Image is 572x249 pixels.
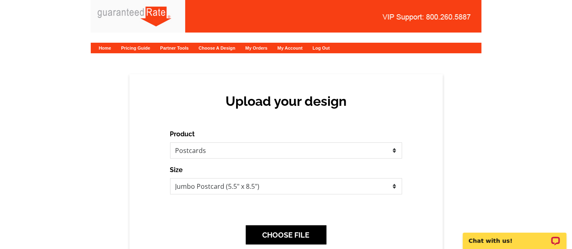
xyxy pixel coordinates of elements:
a: Choose A Design [199,46,235,50]
label: Product [170,129,195,139]
a: My Orders [245,46,267,50]
a: Partner Tools [160,46,188,50]
label: Size [170,165,183,175]
iframe: LiveChat chat widget [458,223,572,249]
a: Home [99,46,112,50]
a: Log Out [313,46,330,50]
h2: Upload your design [178,94,394,109]
button: CHOOSE FILE [246,225,327,245]
a: Pricing Guide [121,46,151,50]
a: My Account [278,46,303,50]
